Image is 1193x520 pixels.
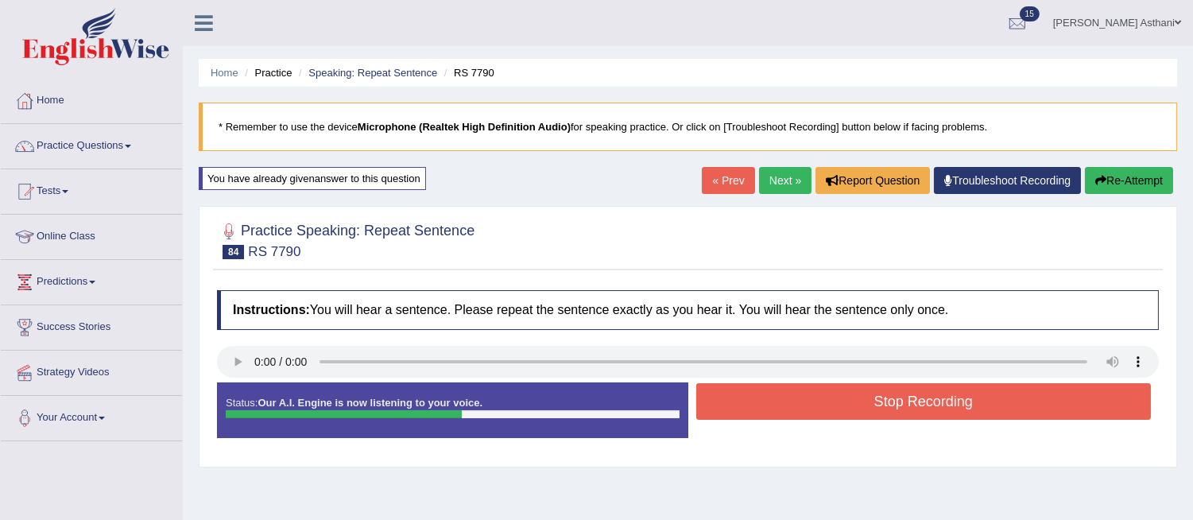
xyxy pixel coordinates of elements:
[1,215,182,254] a: Online Class
[248,244,300,259] small: RS 7790
[233,303,310,316] b: Instructions:
[1,396,182,436] a: Your Account
[217,382,688,438] div: Status:
[199,103,1177,151] blockquote: * Remember to use the device for speaking practice. Or click on [Troubleshoot Recording] button b...
[1,124,182,164] a: Practice Questions
[223,245,244,259] span: 84
[696,383,1152,420] button: Stop Recording
[702,167,754,194] a: « Prev
[1,305,182,345] a: Success Stories
[1,79,182,118] a: Home
[358,121,571,133] b: Microphone (Realtek High Definition Audio)
[934,167,1081,194] a: Troubleshoot Recording
[815,167,930,194] button: Report Question
[217,290,1159,330] h4: You will hear a sentence. Please repeat the sentence exactly as you hear it. You will hear the se...
[241,65,292,80] li: Practice
[199,167,426,190] div: You have already given answer to this question
[1,351,182,390] a: Strategy Videos
[759,167,811,194] a: Next »
[1020,6,1040,21] span: 15
[1085,167,1173,194] button: Re-Attempt
[1,169,182,209] a: Tests
[1,260,182,300] a: Predictions
[308,67,437,79] a: Speaking: Repeat Sentence
[211,67,238,79] a: Home
[258,397,482,409] strong: Our A.I. Engine is now listening to your voice.
[440,65,494,80] li: RS 7790
[217,219,474,259] h2: Practice Speaking: Repeat Sentence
